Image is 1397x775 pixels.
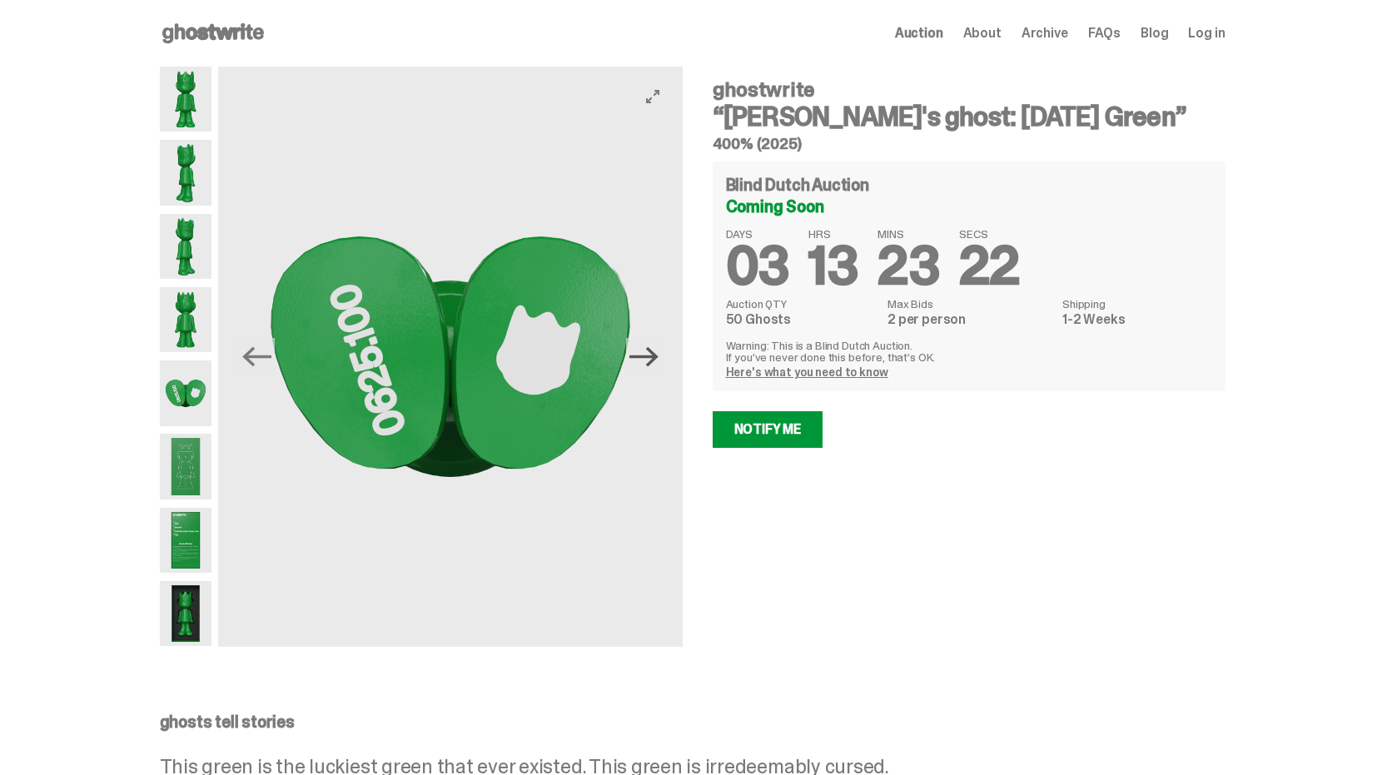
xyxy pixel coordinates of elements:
[959,231,1020,301] span: 22
[726,231,789,301] span: 03
[726,340,1212,363] p: Warning: This is a Blind Dutch Auction. If you’ve never done this before, that’s OK.
[643,87,663,107] button: View full-screen
[1188,27,1225,40] a: Log in
[726,198,1212,215] div: Coming Soon
[160,713,1225,730] p: ghosts tell stories
[726,298,877,310] dt: Auction QTY
[963,27,1002,40] a: About
[160,434,212,499] img: Schrodinger_Green_Hero_9.png
[160,581,212,646] img: Schrodinger_Green_Hero_13.png
[726,228,789,240] span: DAYS
[726,176,869,193] h4: Blind Dutch Auction
[713,411,823,448] a: Notify Me
[626,338,663,375] button: Next
[887,313,1052,326] dd: 2 per person
[713,137,1225,152] h5: 400% (2025)
[160,140,212,205] img: Schrodinger_Green_Hero_2.png
[887,298,1052,310] dt: Max Bids
[160,214,212,279] img: Schrodinger_Green_Hero_3.png
[1088,27,1121,40] a: FAQs
[726,365,888,380] a: Here's what you need to know
[959,228,1020,240] span: SECS
[726,313,877,326] dd: 50 Ghosts
[160,508,212,573] img: Schrodinger_Green_Hero_12.png
[808,231,858,301] span: 13
[895,27,943,40] a: Auction
[877,231,939,301] span: 23
[808,228,858,240] span: HRS
[238,338,275,375] button: Previous
[160,287,212,352] img: Schrodinger_Green_Hero_6.png
[218,67,682,647] img: Schrodinger_Green_Hero_7.png
[1141,27,1168,40] a: Blog
[1062,298,1211,310] dt: Shipping
[160,360,212,425] img: Schrodinger_Green_Hero_7.png
[713,80,1225,100] h4: ghostwrite
[713,103,1225,130] h3: “[PERSON_NAME]'s ghost: [DATE] Green”
[1062,313,1211,326] dd: 1-2 Weeks
[1022,27,1068,40] a: Archive
[160,67,212,132] img: Schrodinger_Green_Hero_1.png
[877,228,939,240] span: MINS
